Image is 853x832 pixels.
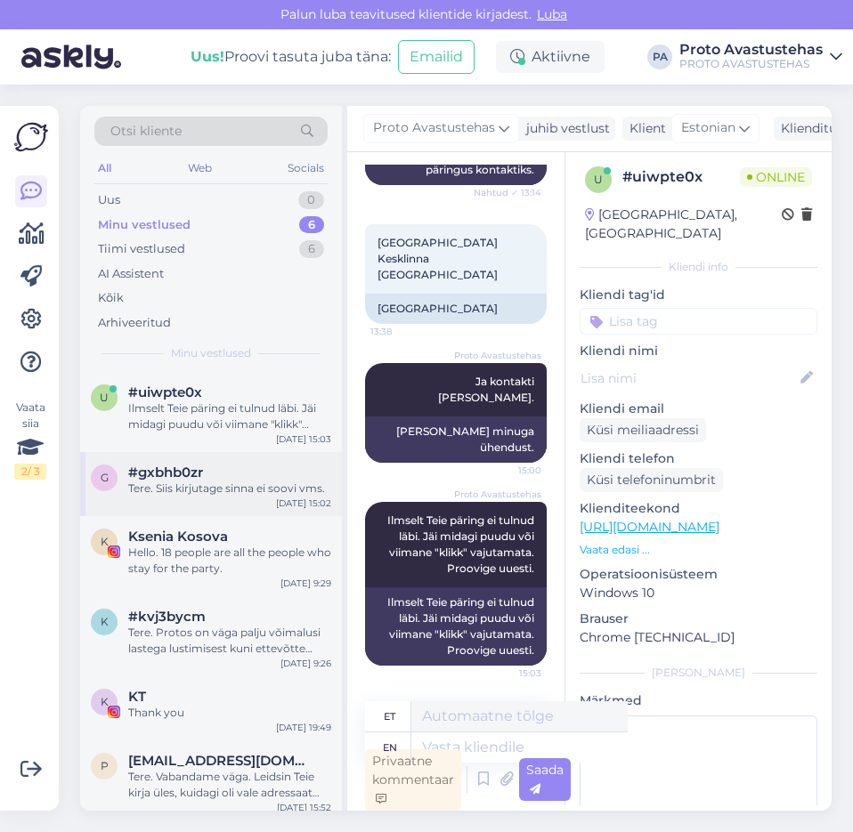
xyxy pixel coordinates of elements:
[365,416,547,463] div: [PERSON_NAME] minuga ühendust.
[276,432,331,446] div: [DATE] 15:03
[774,119,849,138] div: Klienditugi
[191,46,391,68] div: Proovi tasuta juba täna:
[580,400,817,418] p: Kliendi email
[580,519,719,535] a: [URL][DOMAIN_NAME]
[128,464,203,481] span: #gxbhb0zr
[101,615,109,628] span: k
[14,464,46,480] div: 2 / 3
[647,44,672,69] div: PA
[519,119,610,138] div: juhib vestlust
[580,665,817,681] div: [PERSON_NAME]
[128,545,331,577] div: Hello. 18 people are all the people who stay for the party.
[299,216,324,234] div: 6
[277,801,331,814] div: [DATE] 15:52
[101,695,109,708] span: K
[98,240,185,258] div: Tiimi vestlused
[474,186,541,199] span: Nähtud ✓ 13:14
[128,384,202,400] span: #uiwpte0x
[98,314,171,332] div: Arhiveeritud
[94,157,115,180] div: All
[191,48,224,65] b: Uus!
[398,40,475,74] button: Emailid
[101,535,109,548] span: K
[454,349,541,362] span: Proto Avastustehas
[171,345,251,361] span: Minu vestlused
[581,368,797,388] input: Lisa nimi
[580,418,706,442] div: Küsi meiliaadressi
[98,191,120,209] div: Uus
[580,542,817,558] p: Vaata edasi ...
[580,584,817,602] p: Windows 10
[298,191,324,209] div: 0
[280,657,331,670] div: [DATE] 9:26
[284,157,328,180] div: Socials
[280,577,331,590] div: [DATE] 9:29
[128,689,146,705] span: KT
[373,118,495,138] span: Proto Avastustehas
[383,732,397,763] div: en
[98,265,164,283] div: AI Assistent
[128,400,331,432] div: Ilmselt Teie päring ei tulnud läbi. Jäi midagi puudu või viimane "klikk" vajutamata. Proovige uue...
[98,216,191,234] div: Minu vestlused
[128,769,331,801] div: Tere. Vabandame väga. Leidsin Teie kirja üles, kuidagi oli vale adressaat kirjale külge läinud. N...
[438,375,537,404] span: Ja kontakti [PERSON_NAME].
[365,294,547,324] div: [GEOGRAPHIC_DATA]
[184,157,215,180] div: Web
[580,449,817,468] p: Kliendi telefon
[580,565,817,584] p: Operatsioonisüsteem
[585,206,782,243] div: [GEOGRAPHIC_DATA], [GEOGRAPHIC_DATA]
[128,625,331,657] div: Tere. Protos on väga palju võimalusi lastega lustimisest kuni ettevõtte juubelini: [URL][DOMAIN_N...
[622,119,666,138] div: Klient
[128,481,331,497] div: Tere. Siis kirjutage sinna ei soovi vms.
[98,289,124,307] div: Kõik
[532,6,573,22] span: Luba
[299,240,324,258] div: 6
[14,400,46,480] div: Vaata siia
[622,166,740,188] div: # uiwpte0x
[740,167,812,187] span: Online
[370,325,437,338] span: 13:38
[594,173,603,186] span: u
[580,691,817,710] p: Märkmed
[679,43,842,71] a: Proto AvastustehasPROTO AVASTUSTEHAS
[526,762,564,796] span: Saada
[276,497,331,510] div: [DATE] 15:02
[580,468,723,492] div: Küsi telefoninumbrit
[101,759,109,772] span: p
[378,236,500,281] span: [GEOGRAPHIC_DATA] Kesklinna [GEOGRAPHIC_DATA]
[128,609,206,625] span: #kvj3bycm
[128,753,313,769] span: piret.pitk@emmaste.edu.ee
[387,513,537,575] span: Ilmselt Teie päring ei tulnud läbi. Jäi midagi puudu või viimane "klikk" vajutamata. Proovige uue...
[128,705,331,721] div: Thank you
[276,721,331,734] div: [DATE] 19:49
[100,391,109,404] span: u
[580,342,817,360] p: Kliendi nimi
[384,701,395,731] div: et
[580,628,817,647] p: Chrome [TECHNICAL_ID]
[679,43,823,57] div: Proto Avastustehas
[110,122,182,141] span: Otsi kliente
[101,471,109,484] span: g
[365,749,461,811] div: Privaatne kommentaar
[475,666,541,680] span: 15:03
[496,41,605,73] div: Aktiivne
[580,610,817,628] p: Brauser
[14,120,48,154] img: Askly Logo
[580,286,817,304] p: Kliendi tag'id
[128,529,228,545] span: Ksenia Kosova
[580,499,817,518] p: Klienditeekond
[679,57,823,71] div: PROTO AVASTUSTEHAS
[475,464,541,477] span: 15:00
[365,587,547,666] div: Ilmselt Teie päring ei tulnud läbi. Jäi midagi puudu või viimane "klikk" vajutamata. Proovige uue...
[580,308,817,335] input: Lisa tag
[681,118,735,138] span: Estonian
[580,259,817,275] div: Kliendi info
[454,488,541,501] span: Proto Avastustehas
